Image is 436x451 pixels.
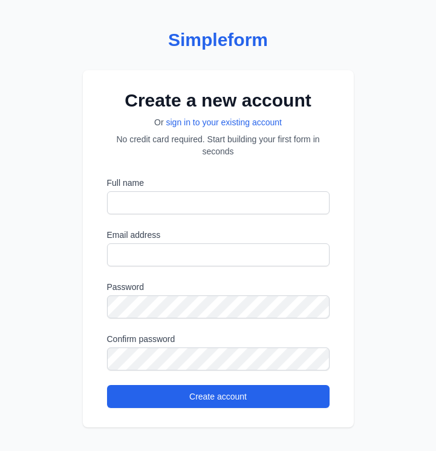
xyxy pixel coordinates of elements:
[107,229,330,241] label: Email address
[107,116,330,128] p: Or
[107,133,330,157] p: No credit card required. Start building your first form in seconds
[107,177,330,189] label: Full name
[107,281,330,293] label: Password
[83,29,354,51] a: Simpleform
[166,117,282,127] a: sign in to your existing account
[107,90,330,111] h2: Create a new account
[107,385,330,408] button: Create account
[107,333,330,345] label: Confirm password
